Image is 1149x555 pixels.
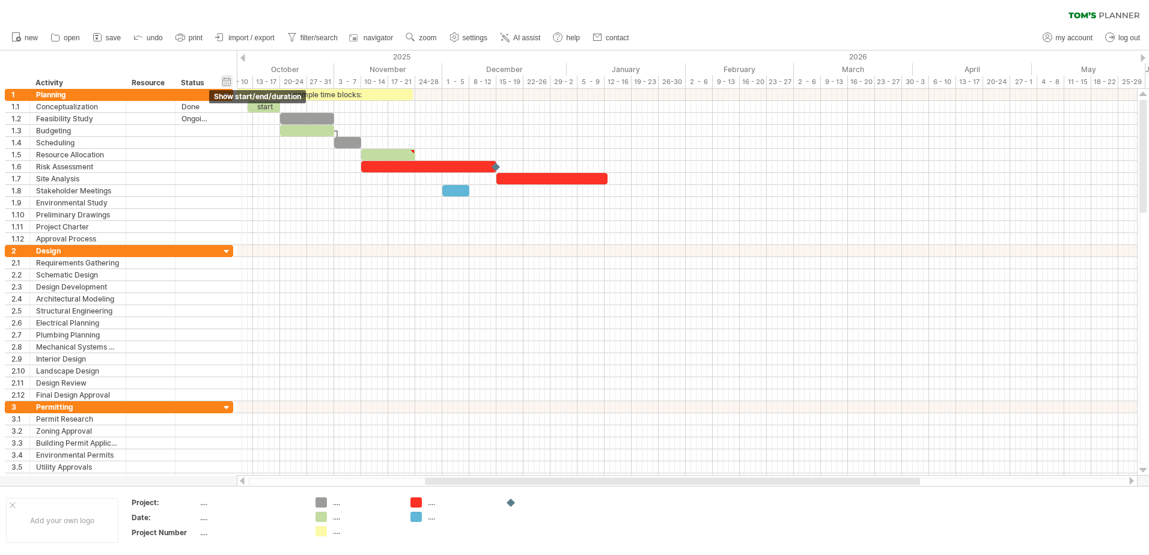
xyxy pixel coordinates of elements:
[6,498,118,543] div: Add your own logo
[36,473,120,485] div: Health and Safety Permits
[181,101,208,112] div: Done
[189,34,203,42] span: print
[11,161,29,172] div: 1.6
[1010,76,1037,88] div: 27 - 1
[36,293,120,305] div: Architectural Modeling
[11,449,29,461] div: 3.4
[228,34,275,42] span: import / export
[428,512,493,522] div: ....
[11,437,29,449] div: 3.3
[469,76,496,88] div: 8 - 12
[226,76,253,88] div: 6 - 10
[497,30,544,46] a: AI assist
[11,149,29,160] div: 1.5
[1040,30,1096,46] a: my account
[333,512,398,522] div: ....
[200,497,301,508] div: ....
[11,221,29,232] div: 1.11
[36,413,120,425] div: Permit Research
[36,353,120,365] div: Interior Design
[36,401,120,413] div: Permitting
[36,185,120,196] div: Stakeholder Meetings
[36,461,120,473] div: Utility Approvals
[200,512,301,523] div: ....
[713,76,740,88] div: 9 - 13
[1056,34,1093,42] span: my account
[11,137,29,148] div: 1.4
[36,197,120,208] div: Environmental Study
[11,257,29,268] div: 2.1
[11,185,29,196] div: 1.8
[36,161,120,172] div: Risk Assessment
[606,34,629,42] span: contact
[36,209,120,220] div: Preliminary Drawings
[181,77,207,89] div: Status
[11,281,29,293] div: 2.3
[36,101,120,112] div: Conceptualization
[36,137,120,148] div: Scheduling
[132,497,198,508] div: Project:
[132,512,198,523] div: Date:
[212,30,278,46] a: import / export
[567,63,686,76] div: January 2026
[35,77,119,89] div: Activity
[36,221,120,232] div: Project Charter
[11,461,29,473] div: 3.5
[36,365,120,377] div: Landscape Design
[36,269,120,281] div: Schematic Design
[253,76,280,88] div: 13 - 17
[11,305,29,317] div: 2.5
[132,527,198,538] div: Project Number
[902,76,929,88] div: 30 - 3
[578,76,605,88] div: 5 - 9
[36,305,120,317] div: Structural Engineering
[36,173,120,184] div: Site Analysis
[1118,76,1145,88] div: 25-29
[36,125,120,136] div: Budgeting
[11,269,29,281] div: 2.2
[632,76,659,88] div: 19 - 23
[1032,63,1145,76] div: May 2026
[983,76,1010,88] div: 20-24
[334,63,442,76] div: November 2025
[446,30,491,46] a: settings
[1091,76,1118,88] div: 18 - 22
[11,425,29,437] div: 3.2
[659,76,686,88] div: 26-30
[36,281,120,293] div: Design Development
[11,245,29,256] div: 2
[686,63,794,76] div: February 2026
[36,329,120,341] div: Plumbing Planning
[132,77,168,89] div: Resource
[11,293,29,305] div: 2.4
[11,413,29,425] div: 3.1
[106,34,121,42] span: save
[300,34,338,42] span: filter/search
[11,401,29,413] div: 3
[36,89,120,100] div: Planning
[794,63,913,76] div: March 2026
[36,377,120,389] div: Design Review
[25,34,38,42] span: new
[334,76,361,88] div: 3 - 7
[181,113,208,124] div: Ongoing
[8,30,41,46] a: new
[36,437,120,449] div: Building Permit Application
[333,526,398,536] div: ....
[513,34,540,42] span: AI assist
[11,233,29,244] div: 1.12
[11,473,29,485] div: 3.6
[11,173,29,184] div: 1.7
[36,317,120,329] div: Electrical Planning
[821,76,848,88] div: 9 - 13
[47,30,84,46] a: open
[333,497,398,508] div: ....
[1037,76,1064,88] div: 4 - 8
[284,30,341,46] a: filter/search
[767,76,794,88] div: 23 - 27
[172,30,206,46] a: print
[11,377,29,389] div: 2.11
[36,389,120,401] div: Final Design Approval
[496,76,523,88] div: 15 - 19
[90,30,124,46] a: save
